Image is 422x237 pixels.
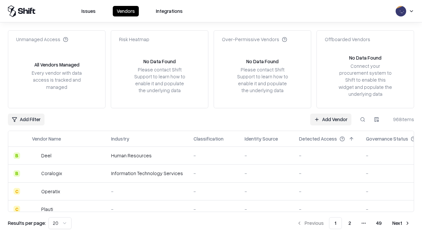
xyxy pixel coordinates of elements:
[8,114,45,125] button: Add Filter
[77,6,100,16] button: Issues
[194,188,234,195] div: -
[41,188,60,195] div: Operatix
[299,206,355,213] div: -
[371,217,387,229] button: 49
[32,188,39,195] img: Operatix
[16,36,68,43] div: Unmanaged Access
[119,36,149,43] div: Risk Heatmap
[32,135,61,142] div: Vendor Name
[388,116,414,123] div: 968 items
[34,61,79,68] div: All Vendors Managed
[245,206,288,213] div: -
[245,135,278,142] div: Identity Source
[245,188,288,195] div: -
[299,170,355,177] div: -
[113,6,139,16] button: Vendors
[14,188,20,195] div: C
[41,206,53,213] div: Plauti
[32,152,39,159] img: Deel
[299,152,355,159] div: -
[111,152,183,159] div: Human Resources
[366,135,408,142] div: Governance Status
[143,58,176,65] div: No Data Found
[194,152,234,159] div: -
[111,135,129,142] div: Industry
[310,114,351,125] a: Add Vendor
[8,220,46,226] p: Results per page:
[111,206,183,213] div: -
[246,58,279,65] div: No Data Found
[14,152,20,159] div: B
[299,135,337,142] div: Detected Access
[41,152,51,159] div: Deel
[235,66,290,94] div: Please contact Shift Support to learn how to enable it and populate the underlying data
[325,36,370,43] div: Offboarded Vendors
[111,170,183,177] div: Information Technology Services
[32,170,39,177] img: Coralogix
[41,170,62,177] div: Coralogix
[29,69,84,90] div: Every vendor with data access is tracked and managed
[245,152,288,159] div: -
[152,6,187,16] button: Integrations
[349,54,381,61] div: No Data Found
[245,170,288,177] div: -
[32,206,39,212] img: Plauti
[388,217,414,229] button: Next
[293,217,414,229] nav: pagination
[14,206,20,212] div: C
[132,66,187,94] div: Please contact Shift Support to learn how to enable it and populate the underlying data
[329,217,342,229] button: 1
[222,36,287,43] div: Over-Permissive Vendors
[194,135,224,142] div: Classification
[111,188,183,195] div: -
[299,188,355,195] div: -
[343,217,356,229] button: 2
[14,170,20,177] div: B
[338,63,393,97] div: Connect your procurement system to Shift to enable this widget and populate the underlying data
[194,206,234,213] div: -
[194,170,234,177] div: -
